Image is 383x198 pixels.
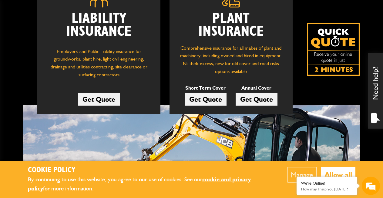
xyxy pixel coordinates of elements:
h2: Cookie Policy [28,166,269,175]
em: Start Chat [82,154,110,162]
p: Employers' and Public Liability insurance for groundworks, plant hire, light civil engineering, d... [46,48,151,82]
div: Chat with us now [32,34,102,42]
button: Manage [287,167,317,183]
a: Get your insurance quote isn just 2-minutes [307,23,360,76]
h2: Plant Insurance [179,12,284,38]
a: cookie and privacy policy [28,176,251,192]
a: Get Quote [78,93,120,106]
input: Enter your last name [8,56,111,69]
input: Enter your email address [8,74,111,87]
button: Allow all [321,167,355,183]
img: d_20077148190_company_1631870298795_20077148190 [10,34,25,42]
div: Minimize live chat window [99,3,114,18]
p: Annual Cover [236,84,277,92]
div: Need help? [368,53,383,129]
textarea: Type your message and hit 'Enter' [8,110,111,149]
h2: Liability Insurance [46,12,151,41]
a: Get Quote [185,93,227,106]
a: Get Quote [236,93,277,106]
p: Short Term Cover [185,84,227,92]
img: Quick Quote [307,23,360,76]
p: How may I help you today? [301,187,353,191]
p: By continuing to use this website, you agree to our use of cookies. See our for more information. [28,175,269,193]
p: Comprehensive insurance for all makes of plant and machinery, including owned and hired in equipm... [179,44,284,75]
input: Enter your phone number [8,92,111,105]
div: We're Online! [301,181,353,186]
